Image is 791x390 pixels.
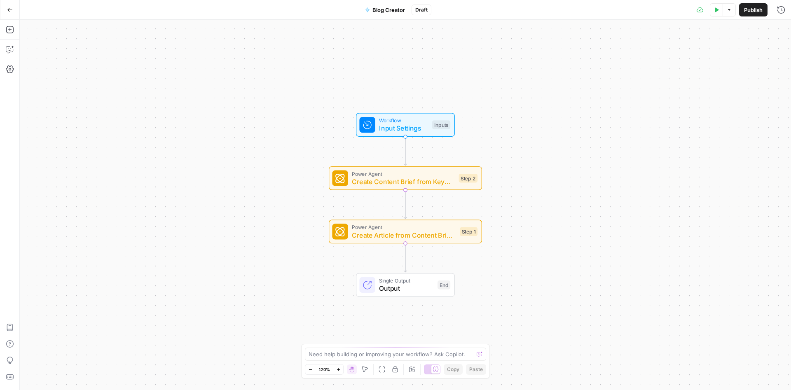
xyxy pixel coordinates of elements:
[744,6,763,14] span: Publish
[329,220,482,244] div: Power AgentCreate Article from Content Brief - ForkStep 1
[352,230,456,240] span: Create Article from Content Brief - Fork
[379,277,433,285] span: Single Output
[360,3,410,16] button: Blog Creator
[372,6,405,14] span: Blog Creator
[447,366,459,373] span: Copy
[379,283,433,293] span: Output
[404,190,407,219] g: Edge from step_2 to step_1
[329,166,482,190] div: Power AgentCreate Content Brief from Keyword - ForkStep 2
[459,174,478,183] div: Step 2
[379,117,428,124] span: Workflow
[404,243,407,272] g: Edge from step_1 to end
[352,177,455,187] span: Create Content Brief from Keyword - Fork
[329,113,482,137] div: WorkflowInput SettingsInputs
[460,227,477,236] div: Step 1
[438,280,450,290] div: End
[352,170,455,177] span: Power Agent
[415,6,428,14] span: Draft
[404,137,407,166] g: Edge from start to step_2
[466,364,486,375] button: Paste
[739,3,768,16] button: Publish
[318,366,330,373] span: 120%
[329,273,482,297] div: Single OutputOutputEnd
[379,124,428,133] span: Input Settings
[444,364,463,375] button: Copy
[469,366,483,373] span: Paste
[352,223,456,231] span: Power Agent
[432,120,450,129] div: Inputs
